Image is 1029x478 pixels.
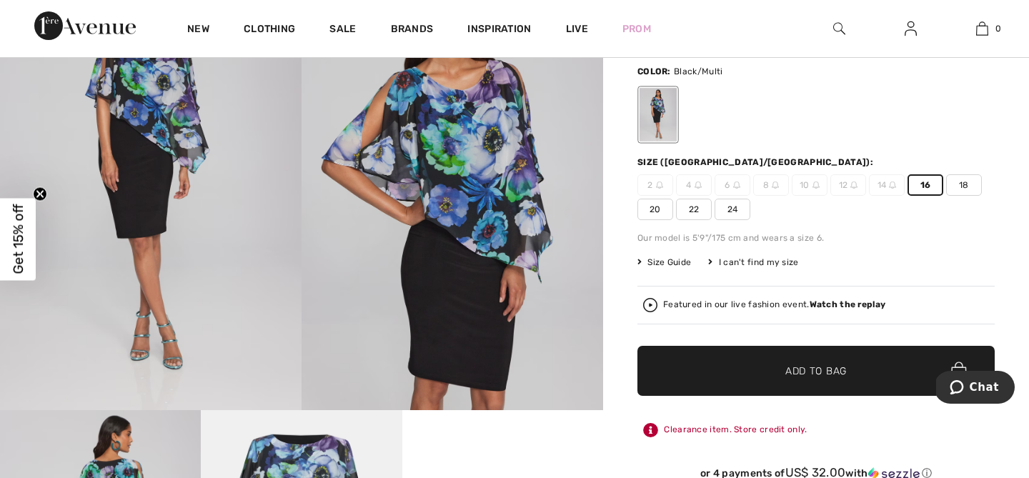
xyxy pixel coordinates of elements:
div: Our model is 5'9"/175 cm and wears a size 6. [637,231,995,244]
button: Close teaser [33,186,47,201]
span: Add to Bag [785,364,847,379]
span: Size Guide [637,256,691,269]
span: Inspiration [467,23,531,38]
a: Prom [622,21,651,36]
a: Clothing [244,23,295,38]
strong: Watch the replay [810,299,886,309]
div: I can't find my size [708,256,798,269]
a: 0 [947,20,1017,37]
div: Featured in our live fashion event. [663,300,885,309]
button: Add to Bag [637,346,995,396]
span: 12 [830,174,866,196]
img: Watch the replay [643,298,657,312]
span: 2 [637,174,673,196]
img: ring-m.svg [656,181,663,189]
span: Get 15% off [10,204,26,274]
a: Brands [391,23,434,38]
img: Bag.svg [951,362,967,380]
img: My Info [905,20,917,37]
span: 20 [637,199,673,220]
img: ring-m.svg [695,181,702,189]
img: ring-m.svg [733,181,740,189]
span: 10 [792,174,827,196]
span: Black/Multi [674,66,722,76]
img: search the website [833,20,845,37]
div: Size ([GEOGRAPHIC_DATA]/[GEOGRAPHIC_DATA]): [637,156,876,169]
span: 24 [715,199,750,220]
span: 22 [676,199,712,220]
img: 1ère Avenue [34,11,136,40]
img: ring-m.svg [850,181,857,189]
span: Color: [637,66,671,76]
span: 16 [908,174,943,196]
span: 14 [869,174,905,196]
img: My Bag [976,20,988,37]
img: ring-m.svg [772,181,779,189]
img: ring-m.svg [812,181,820,189]
span: 4 [676,174,712,196]
a: Sign In [893,20,928,38]
img: ring-m.svg [889,181,896,189]
span: 8 [753,174,789,196]
div: Clearance item. Store credit only. [637,417,995,443]
a: New [187,23,209,38]
span: 6 [715,174,750,196]
a: Sale [329,23,356,38]
iframe: Opens a widget where you can chat to one of our agents [936,371,1015,407]
div: Black/Multi [640,88,677,141]
span: 18 [946,174,982,196]
span: 0 [995,22,1001,35]
a: Live [566,21,588,36]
